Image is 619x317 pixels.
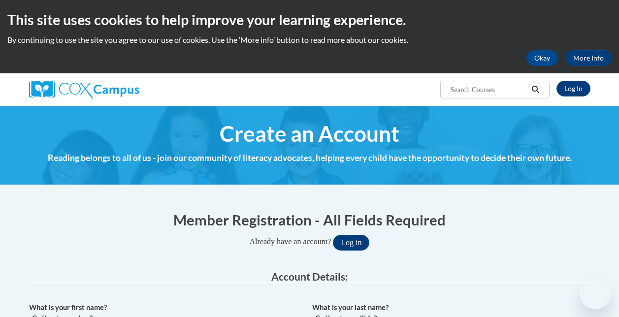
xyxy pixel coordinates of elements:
[29,152,590,164] h4: Reading belongs to all of us - join our community of literacy advocates, helping every child have...
[333,235,369,251] button: Log in
[250,237,331,246] span: Already have an account?
[556,81,590,96] a: Log In
[580,278,611,309] iframe: Button to launch messaging window
[7,34,612,45] p: By continuing to use the site you agree to our use of cookies. Use the ‘More info’ button to read...
[271,270,348,283] span: Account Details:
[29,81,139,98] img: Cox Campus
[565,50,612,66] a: More Info
[528,84,543,95] button: Search
[220,121,399,147] span: Create an Account
[29,210,590,230] h1: Member Registration - All Fields Required
[7,10,612,30] h2: This site uses cookies to help improve your learning experience.
[449,84,528,95] input: Search Courses
[526,50,558,66] button: Okay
